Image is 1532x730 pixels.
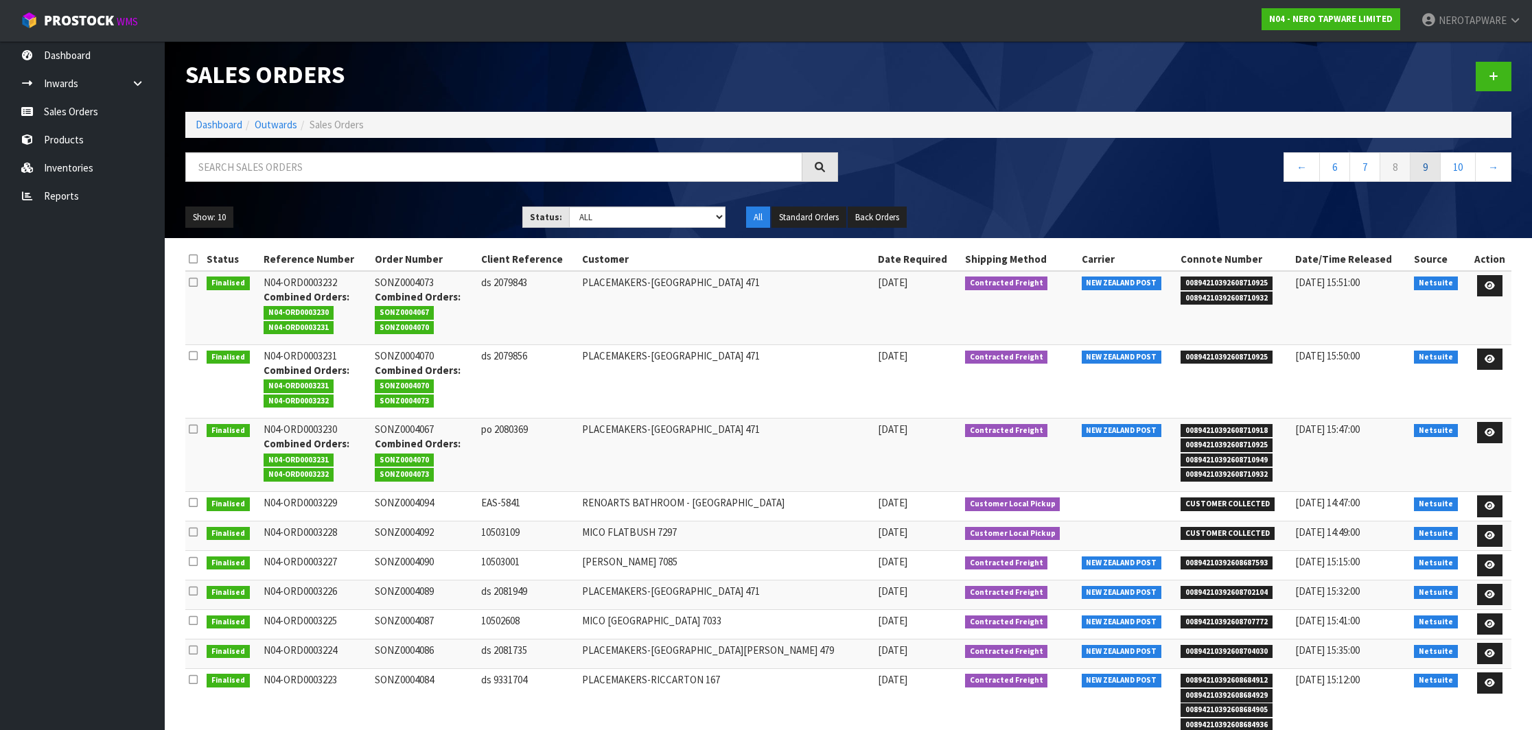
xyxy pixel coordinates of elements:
[478,580,579,609] td: ds 2081949
[478,609,579,639] td: 10502608
[1177,248,1292,270] th: Connote Number
[1475,152,1511,182] a: →
[1411,248,1468,270] th: Source
[1295,555,1360,568] span: [DATE] 15:15:00
[848,207,907,228] button: Back Orders
[1082,276,1162,290] span: NEW ZEALAND POST
[1082,674,1162,687] span: NEW ZEALAND POST
[878,349,907,362] span: [DATE]
[185,62,838,89] h1: Sales Orders
[371,521,477,551] td: SONZ0004092
[260,639,371,668] td: N04-ORD0003224
[117,15,138,28] small: WMS
[264,468,334,482] span: N04-ORD0003232
[965,615,1048,629] span: Contracted Freight
[375,395,434,408] span: SONZ0004073
[1319,152,1350,182] a: 6
[478,271,579,345] td: ds 2079843
[1181,615,1273,629] span: 00894210392608707772
[1292,248,1411,270] th: Date/Time Released
[1082,351,1162,364] span: NEW ZEALAND POST
[965,527,1060,541] span: Customer Local Pickup
[1414,615,1458,629] span: Netsuite
[1414,497,1458,511] span: Netsuite
[371,609,477,639] td: SONZ0004087
[207,645,250,659] span: Finalised
[264,437,349,450] strong: Combined Orders:
[260,248,371,270] th: Reference Number
[375,364,461,377] strong: Combined Orders:
[965,674,1048,687] span: Contracted Freight
[878,423,907,436] span: [DATE]
[371,344,477,418] td: SONZ0004070
[260,609,371,639] td: N04-ORD0003225
[207,424,250,438] span: Finalised
[1181,468,1273,482] span: 00894210392608710932
[478,521,579,551] td: 10503109
[1414,351,1458,364] span: Netsuite
[874,248,962,270] th: Date Required
[375,454,434,467] span: SONZ0004070
[1295,496,1360,509] span: [DATE] 14:47:00
[310,118,364,131] span: Sales Orders
[478,344,579,418] td: ds 2079856
[859,152,1511,186] nav: Page navigation
[1295,673,1360,686] span: [DATE] 15:12:00
[878,644,907,657] span: [DATE]
[207,674,250,687] span: Finalised
[1414,674,1458,687] span: Netsuite
[185,207,233,228] button: Show: 10
[260,492,371,521] td: N04-ORD0003229
[1440,152,1476,182] a: 10
[264,454,334,467] span: N04-ORD0003231
[878,526,907,539] span: [DATE]
[371,639,477,668] td: SONZ0004086
[1414,527,1458,541] span: Netsuite
[1181,351,1273,364] span: 00894210392608710925
[579,551,874,580] td: [PERSON_NAME] 7085
[1284,152,1320,182] a: ←
[878,673,907,686] span: [DATE]
[260,271,371,345] td: N04-ORD0003232
[264,379,334,393] span: N04-ORD0003231
[264,290,349,303] strong: Combined Orders:
[375,321,434,335] span: SONZ0004070
[207,556,250,570] span: Finalised
[878,555,907,568] span: [DATE]
[965,556,1048,570] span: Contracted Freight
[478,551,579,580] td: 10503001
[203,248,260,270] th: Status
[260,521,371,551] td: N04-ORD0003228
[1082,586,1162,600] span: NEW ZEALAND POST
[1181,292,1273,305] span: 00894210392608710932
[1082,615,1162,629] span: NEW ZEALAND POST
[264,395,334,408] span: N04-ORD0003232
[1410,152,1441,182] a: 9
[21,12,38,29] img: cube-alt.png
[1181,586,1273,600] span: 00894210392608702104
[371,418,477,491] td: SONZ0004067
[965,645,1048,659] span: Contracted Freight
[1269,13,1393,25] strong: N04 - NERO TAPWARE LIMITED
[478,639,579,668] td: ds 2081735
[579,271,874,345] td: PLACEMAKERS-[GEOGRAPHIC_DATA] 471
[260,551,371,580] td: N04-ORD0003227
[579,418,874,491] td: PLACEMAKERS-[GEOGRAPHIC_DATA] 471
[1181,527,1275,541] span: CUSTOMER COLLECTED
[1181,556,1273,570] span: 00894210392608687593
[371,271,477,345] td: SONZ0004073
[1181,703,1273,717] span: 00894210392608684905
[1468,248,1511,270] th: Action
[260,418,371,491] td: N04-ORD0003230
[264,306,334,320] span: N04-ORD0003230
[260,344,371,418] td: N04-ORD0003231
[44,12,114,30] span: ProStock
[1078,248,1178,270] th: Carrier
[579,609,874,639] td: MICO [GEOGRAPHIC_DATA] 7033
[965,424,1048,438] span: Contracted Freight
[207,351,250,364] span: Finalised
[1380,152,1411,182] a: 8
[478,418,579,491] td: po 2080369
[1181,497,1275,511] span: CUSTOMER COLLECTED
[371,551,477,580] td: SONZ0004090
